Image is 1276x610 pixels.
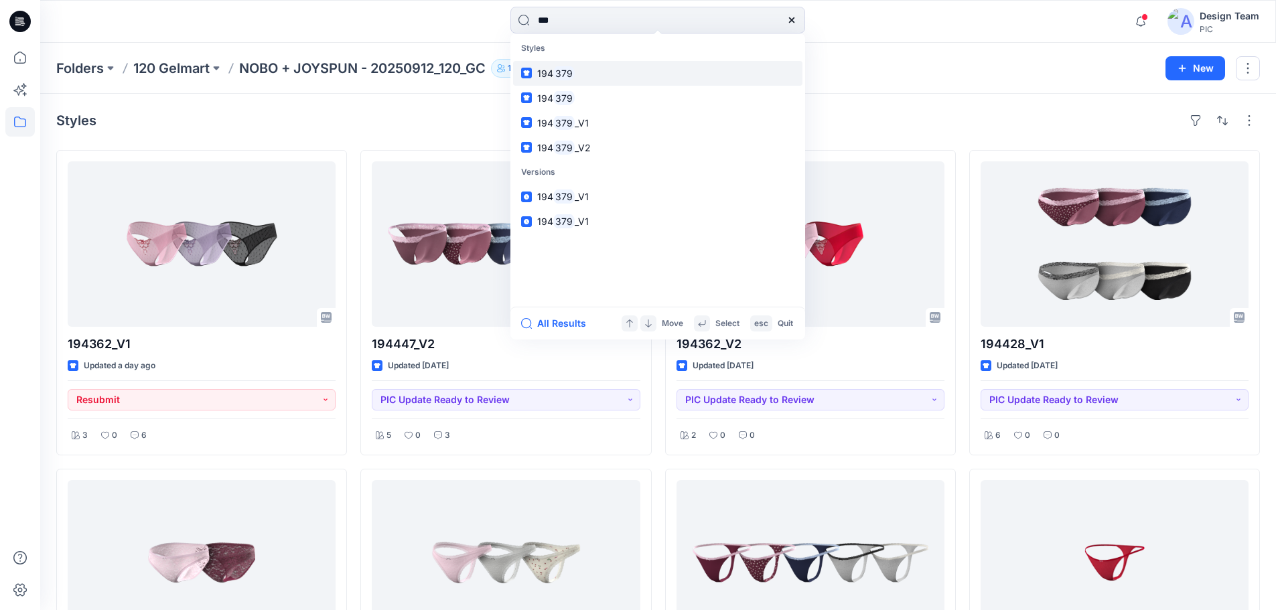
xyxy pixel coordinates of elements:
p: Updated [DATE] [388,359,449,373]
p: 6 [141,429,147,443]
p: 5 [386,429,391,443]
span: _V2 [575,142,591,153]
span: 194 [537,216,553,227]
a: 194379 [513,86,802,110]
mark: 379 [553,189,575,204]
button: New [1165,56,1225,80]
a: 194379 [513,61,802,86]
div: PIC [1200,24,1259,34]
p: 2 [691,429,696,443]
span: 194 [537,142,553,153]
p: 194428_V1 [981,335,1249,354]
p: Updated [DATE] [997,359,1058,373]
a: 194362_V1 [68,161,336,327]
p: Select [715,317,739,331]
p: 0 [112,429,117,443]
a: 194379_V2 [513,135,802,160]
p: esc [754,317,768,331]
p: 194362_V1 [68,335,336,354]
a: 194379_V1 [513,110,802,135]
p: Updated a day ago [84,359,155,373]
p: 194447_V2 [372,335,640,354]
a: 194428_V1 [981,161,1249,327]
span: _V1 [575,216,589,227]
mark: 379 [553,214,575,229]
p: Quit [778,317,793,331]
mark: 379 [553,90,575,106]
p: 0 [720,429,725,443]
mark: 379 [553,140,575,155]
p: 194362_V2 [677,335,944,354]
mark: 379 [553,66,575,81]
img: avatar [1167,8,1194,35]
p: NOBO + JOYSPUN - 20250912_120_GC [239,59,486,78]
span: _V1 [575,191,589,202]
a: 194362_V2 [677,161,944,327]
h4: Styles [56,112,96,129]
a: 194379_V1 [513,209,802,234]
p: Versions [513,160,802,185]
a: 120 Gelmart [133,59,210,78]
a: Folders [56,59,104,78]
mark: 379 [553,115,575,131]
p: 6 [995,429,1001,443]
span: _V1 [575,117,589,129]
p: Move [662,317,683,331]
p: 0 [750,429,755,443]
p: 3 [82,429,88,443]
p: 0 [1025,429,1030,443]
a: 194447_V2 [372,161,640,327]
button: 10 [491,59,533,78]
span: 194 [537,68,553,79]
p: Updated [DATE] [693,359,754,373]
p: 0 [1054,429,1060,443]
p: 10 [508,61,516,76]
p: 0 [415,429,421,443]
button: All Results [521,315,595,331]
span: 194 [537,117,553,129]
div: Design Team [1200,8,1259,24]
span: 194 [537,191,553,202]
a: 194379_V1 [513,184,802,209]
p: Styles [513,36,802,61]
p: 3 [445,429,450,443]
span: 194 [537,92,553,104]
